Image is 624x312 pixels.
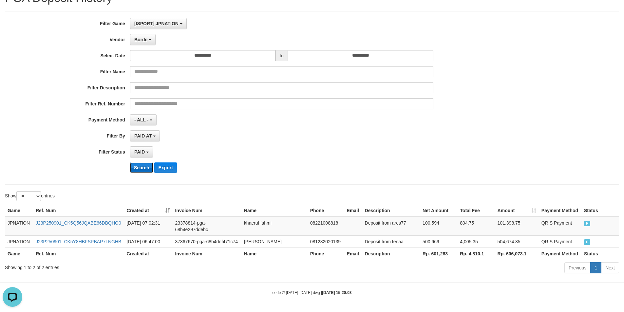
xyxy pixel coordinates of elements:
span: - ALL - [134,117,149,122]
select: Showentries [16,191,41,201]
strong: [DATE] 15:20:03 [322,290,351,295]
td: 100,594 [420,217,457,236]
th: Status [581,248,619,260]
td: khaerul fahmi [241,217,308,236]
td: 500,669 [420,235,457,248]
th: Invoice Num [172,248,241,260]
button: Export [154,162,177,173]
button: Search [130,162,153,173]
th: Name [241,248,308,260]
td: Deposit from tenaa [362,235,420,248]
button: - ALL - [130,114,157,125]
button: PAID [130,146,153,157]
th: Rp. 4,810.1 [457,248,495,260]
td: Deposit from ares77 [362,217,420,236]
button: [ISPORT] JPNATION [130,18,187,29]
small: code © [DATE]-[DATE] dwg | [273,290,352,295]
td: JPNATION [5,217,33,236]
th: Email [344,248,362,260]
th: Description [362,248,420,260]
td: 4,005.35 [457,235,495,248]
th: Ref. Num [33,205,124,217]
td: 081282020139 [308,235,344,248]
td: 08221008818 [308,217,344,236]
th: Amount: activate to sort column ascending [495,205,539,217]
td: [DATE] 06:47:00 [124,235,172,248]
th: Payment Method [539,205,581,217]
th: Ref. Num [33,248,124,260]
th: Invoice Num [172,205,241,217]
a: 1 [590,262,601,273]
th: Name [241,205,308,217]
span: PAID AT [134,133,152,138]
td: QRIS Payment [539,217,581,236]
a: Previous [564,262,591,273]
button: Borde [130,34,156,45]
th: Status [581,205,619,217]
a: J23P250901_CK5Q56JQABE66DBQHO0 [36,220,121,226]
span: to [275,50,288,61]
th: Phone [308,205,344,217]
a: J23P250901_CK5Y8HBFSPBAP7LNGHB [36,239,121,244]
span: Borde [134,37,147,42]
th: Game [5,248,33,260]
button: PAID AT [130,130,160,141]
td: [PERSON_NAME] [241,235,308,248]
span: PAID [134,149,145,155]
th: Payment Method [539,248,581,260]
td: [DATE] 07:02:31 [124,217,172,236]
th: Total Fee [457,205,495,217]
th: Rp. 601,263 [420,248,457,260]
th: Description [362,205,420,217]
span: PAID [584,221,591,226]
td: 804.75 [457,217,495,236]
th: Phone [308,248,344,260]
th: Net Amount [420,205,457,217]
td: JPNATION [5,235,33,248]
a: Next [601,262,619,273]
th: Game [5,205,33,217]
td: QRIS Payment [539,235,581,248]
td: 23378814-pga-68b4e297ddebc [172,217,241,236]
th: Created at: activate to sort column ascending [124,205,172,217]
th: Created at [124,248,172,260]
button: Open LiveChat chat widget [3,3,22,22]
div: Showing 1 to 2 of 2 entries [5,262,255,271]
label: Show entries [5,191,55,201]
th: Email [344,205,362,217]
td: 504,674.35 [495,235,539,248]
td: 37367670-pga-68b4def471c74 [172,235,241,248]
th: Rp. 606,073.1 [495,248,539,260]
td: 101,398.75 [495,217,539,236]
span: [ISPORT] JPNATION [134,21,179,26]
span: PAID [584,239,591,245]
